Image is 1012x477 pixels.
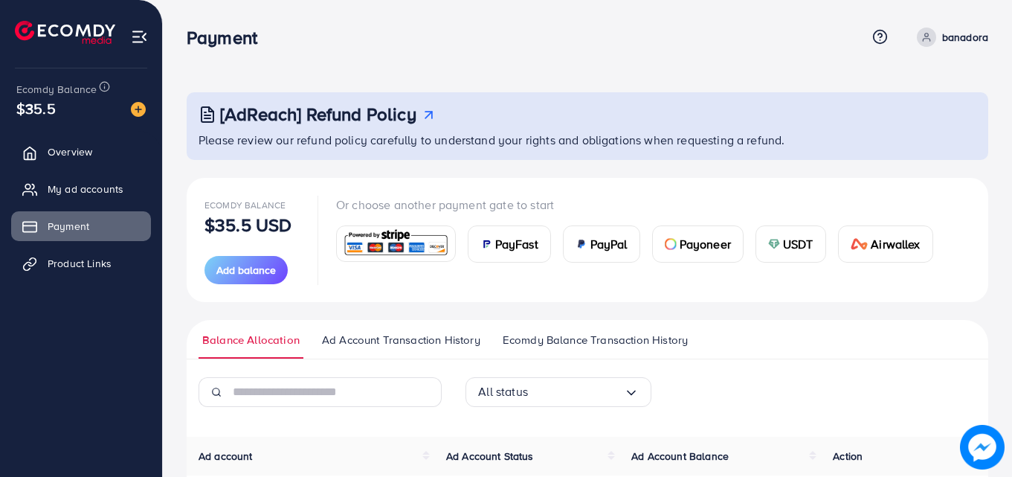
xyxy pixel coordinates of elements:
[961,426,1003,468] img: image
[204,216,291,234] p: $35.5 USD
[187,27,269,48] h3: Payment
[16,97,56,119] span: $35.5
[204,256,288,284] button: Add balance
[768,238,780,250] img: card
[322,332,480,348] span: Ad Account Transaction History
[871,235,920,253] span: Airwallex
[465,377,651,407] div: Search for option
[563,225,640,263] a: cardPayPal
[11,211,151,241] a: Payment
[528,380,624,403] input: Search for option
[478,380,528,403] span: All status
[911,28,988,47] a: banadora
[480,238,492,250] img: card
[199,131,979,149] p: Please review our refund policy carefully to understand your rights and obligations when requesti...
[446,449,534,464] span: Ad Account Status
[468,225,551,263] a: cardPayFast
[204,199,286,211] span: Ecomdy Balance
[11,137,151,167] a: Overview
[16,82,97,97] span: Ecomdy Balance
[631,449,729,464] span: Ad Account Balance
[131,102,146,117] img: image
[131,28,148,45] img: menu
[755,225,826,263] a: cardUSDT
[202,332,300,348] span: Balance Allocation
[336,196,945,214] p: Or choose another payment gate to start
[48,144,92,159] span: Overview
[336,225,456,262] a: card
[652,225,744,263] a: cardPayoneer
[48,256,112,271] span: Product Links
[341,228,451,260] img: card
[665,238,677,250] img: card
[15,21,115,44] img: logo
[590,235,628,253] span: PayPal
[851,238,868,250] img: card
[220,103,416,125] h3: [AdReach] Refund Policy
[680,235,731,253] span: Payoneer
[11,249,151,278] a: Product Links
[576,238,587,250] img: card
[48,182,123,196] span: My ad accounts
[833,449,863,464] span: Action
[11,174,151,204] a: My ad accounts
[48,219,89,234] span: Payment
[838,225,933,263] a: cardAirwallex
[783,235,813,253] span: USDT
[495,235,538,253] span: PayFast
[942,28,988,46] p: banadora
[199,449,253,464] span: Ad account
[216,263,276,278] span: Add balance
[503,332,688,348] span: Ecomdy Balance Transaction History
